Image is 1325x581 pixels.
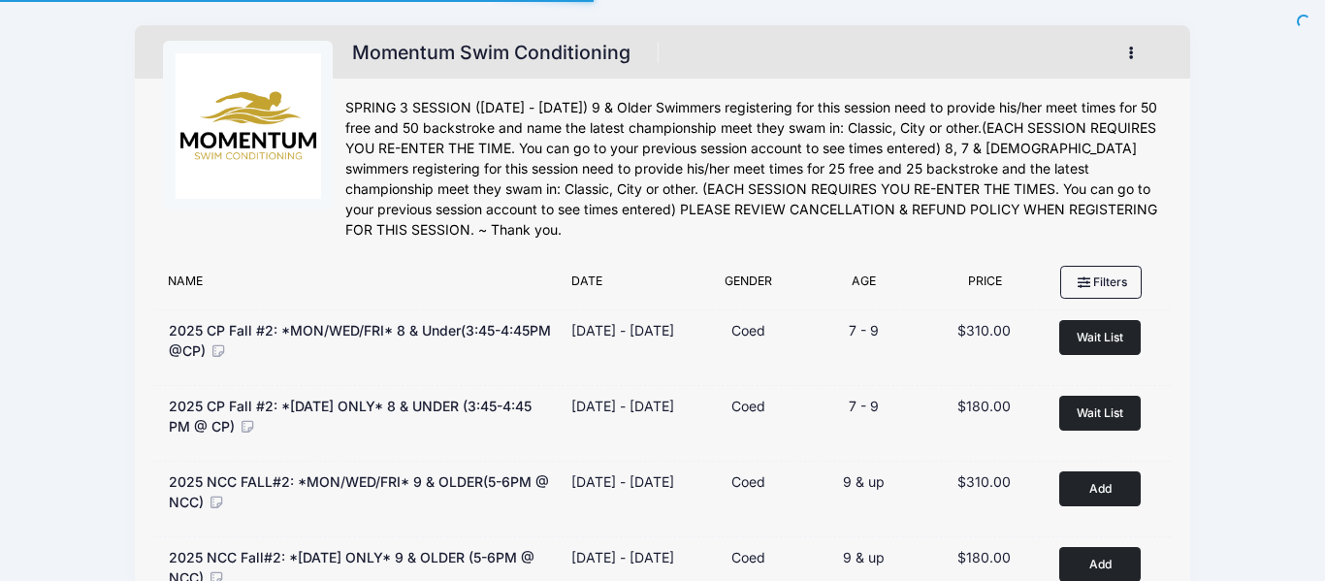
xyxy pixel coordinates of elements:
div: [DATE] - [DATE] [571,320,674,340]
div: Date [562,273,693,300]
img: logo [176,53,321,199]
span: Coed [731,398,765,414]
button: Filters [1060,266,1142,299]
button: Wait List [1059,396,1141,430]
span: Coed [731,322,765,339]
span: Coed [731,473,765,490]
h1: Momentum Swim Conditioning [345,36,636,70]
button: Add [1059,547,1141,581]
span: Wait List [1077,330,1123,344]
span: 2025 NCC FALL#2: *MON/WED/FRI* 9 & OLDER(5-6PM @ NCC) [169,473,549,510]
span: Wait List [1077,405,1123,420]
div: Name [158,273,562,300]
div: [DATE] - [DATE] [571,471,674,492]
span: 7 - 9 [849,398,879,414]
span: Coed [731,549,765,565]
span: 7 - 9 [849,322,879,339]
div: [DATE] - [DATE] [571,396,674,416]
span: 2025 CP Fall #2: *MON/WED/FRI* 8 & Under(3:45-4:45PM @CP) [169,322,551,359]
div: [DATE] - [DATE] [571,547,674,567]
span: 9 & up [843,473,885,490]
div: Price [924,273,1046,300]
div: Gender [693,273,803,300]
span: $180.00 [957,549,1011,565]
div: Age [803,273,924,300]
span: 9 & up [843,549,885,565]
span: $310.00 [957,473,1011,490]
span: $180.00 [957,398,1011,414]
span: 2025 CP Fall #2: *[DATE] ONLY* 8 & UNDER (3:45-4:45 PM @ CP) [169,398,532,435]
button: Wait List [1059,320,1141,354]
div: SPRING 3 SESSION ([DATE] - [DATE]) 9 & Older Swimmers registering for this session need to provid... [345,98,1162,241]
button: Add [1059,471,1141,505]
span: $310.00 [957,322,1011,339]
